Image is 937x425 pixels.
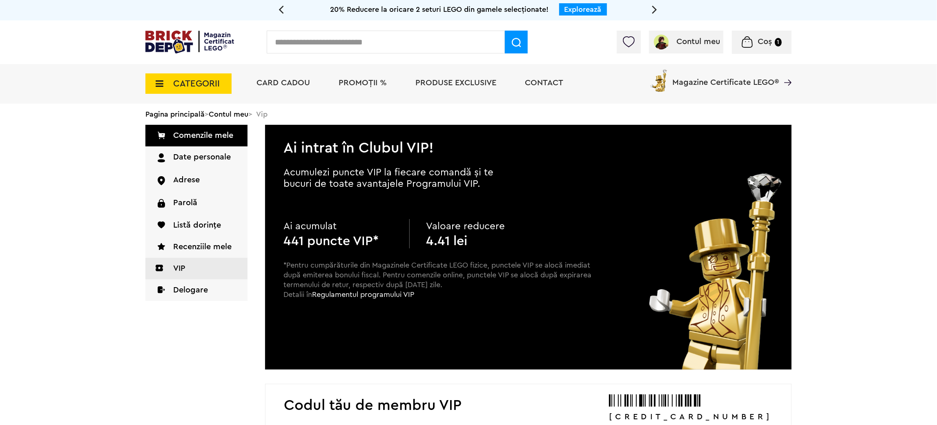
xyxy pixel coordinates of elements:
[145,279,248,301] a: Delogare
[609,394,701,407] img: barcode
[609,413,773,421] p: [CREDIT_CARD_NUMBER]
[145,104,792,125] div: > > Vip
[775,38,782,46] small: 1
[339,79,387,87] a: PROMOȚII %
[145,169,248,192] a: Adrese
[209,111,248,118] a: Contul meu
[145,236,248,258] a: Recenziile mele
[525,79,563,87] a: Contact
[312,291,414,298] a: Regulamentul programului VIP
[426,219,535,234] p: Valoare reducere
[672,68,779,86] span: Magazine Certificate LEGO®
[265,125,792,155] h2: Ai intrat în Clubul VIP!
[758,38,772,46] span: Coș
[145,125,248,146] a: Comenzile mele
[640,173,792,370] img: vip_page_image
[415,79,496,87] a: Produse exclusive
[283,167,520,190] p: Acumulezi puncte VIP la fiecare comandă și te bucuri de toate avantajele Programului VIP.
[173,79,220,88] span: CATEGORII
[257,79,310,87] a: Card Cadou
[283,219,393,234] p: Ai acumulat
[145,192,248,215] a: Parolă
[145,258,248,279] a: VIP
[145,146,248,169] a: Date personale
[145,111,205,118] a: Pagina principală
[426,235,467,248] b: 4.41 lei
[779,68,792,76] a: Magazine Certificate LEGO®
[677,38,721,46] span: Contul meu
[284,398,462,413] h2: Codul tău de membru VIP
[145,215,248,236] a: Listă dorințe
[652,38,721,46] a: Contul meu
[283,260,592,314] p: *Pentru cumpărăturile din Magazinele Certificate LEGO fizice, punctele VIP se alocă imediat după ...
[330,6,549,13] span: 20% Reducere la oricare 2 seturi LEGO din gamele selecționate!
[564,6,602,13] a: Explorează
[283,235,379,248] b: 441 puncte VIP*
